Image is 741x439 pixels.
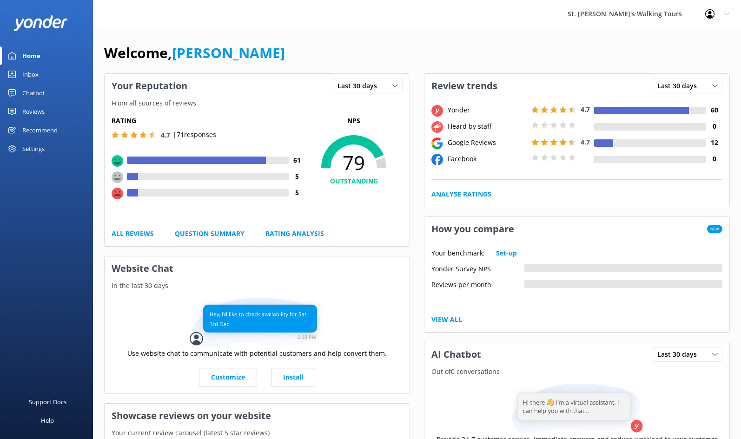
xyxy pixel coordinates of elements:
div: Chatbot [22,84,45,102]
img: conversation... [190,298,324,348]
h4: 60 [706,105,722,115]
a: Install [271,368,315,387]
h1: Welcome, [104,42,285,64]
p: | 71 responses [173,130,216,140]
a: Rating Analysis [265,229,324,239]
h3: Your Reputation [105,74,194,98]
h3: Review trends [424,74,504,98]
a: Customize [199,368,257,387]
p: From all sources of reviews [105,98,410,108]
span: Last 30 days [337,81,383,91]
div: Yonder Survey NPS [431,264,524,272]
h4: 5 [289,188,305,198]
h3: Showcase reviews on your website [105,404,410,428]
div: Recommend [22,121,58,139]
div: Reviews [22,102,45,121]
h4: 61 [289,155,305,165]
div: Google Reviews [445,138,529,148]
h4: 12 [706,138,722,148]
img: yonder-white-logo.png [14,15,67,31]
p: Out of 0 conversations [424,367,729,377]
div: Facebook [445,154,529,164]
div: Reviews per month [431,280,524,288]
div: Settings [22,139,45,158]
a: Set-up [496,248,517,258]
span: 4.7 [581,105,590,114]
span: 4.7 [161,131,170,139]
a: [PERSON_NAME] [172,43,285,62]
p: Your benchmark: [431,248,485,258]
h3: AI Chatbot [424,342,488,367]
h5: Rating [112,116,305,126]
h4: 5 [289,171,305,182]
a: All Reviews [112,229,154,239]
span: Last 30 days [657,81,702,91]
div: Yonder [445,105,529,115]
a: Analyse Ratings [431,189,491,199]
h4: 0 [706,154,722,164]
p: In the last 30 days [105,281,410,291]
h4: OUTSTANDING [305,176,403,186]
span: Last 30 days [657,349,702,360]
p: Your current review carousel (latest 5 star reviews) [105,428,410,438]
span: 4.7 [581,138,590,146]
a: Question Summary [175,229,245,239]
p: Use website chat to communicate with potential customers and help convert them. [127,348,387,359]
div: Help [41,411,54,430]
div: Inbox [22,65,39,84]
span: 79 [305,151,403,174]
h4: 0 [706,121,722,131]
p: NPS [305,116,403,126]
img: assistant... [509,384,644,434]
div: Home [22,46,40,65]
h3: Website Chat [105,256,410,281]
div: Support Docs [29,393,66,411]
div: Heard by staff [445,121,529,131]
a: View All [431,315,462,325]
h3: How you compare [424,217,521,241]
span: New [707,225,722,233]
